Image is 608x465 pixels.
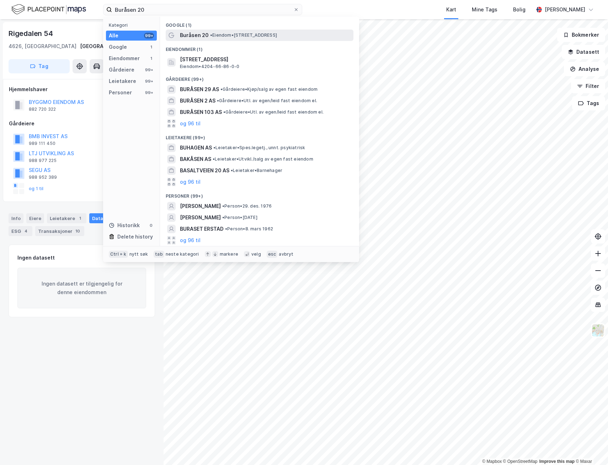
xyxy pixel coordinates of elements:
span: [PERSON_NAME] [180,202,221,210]
span: • [231,168,233,173]
img: Z [591,324,605,337]
span: BUHAGEN AS [180,143,212,152]
span: Eiendom • [STREET_ADDRESS] [210,32,277,38]
span: • [210,32,212,38]
div: Alle [109,31,118,40]
span: • [213,145,215,150]
div: tab [154,251,164,258]
button: Datasett [562,45,605,59]
div: Datasett [89,213,116,223]
span: • [220,87,223,92]
div: 99+ [144,90,154,95]
div: Leietakere [109,77,136,85]
div: Mine Tags [472,5,497,14]
div: Personer (99+) [160,188,359,200]
span: Person • [DATE] [222,215,257,220]
span: Gårdeiere • Utl. av egen/leid fast eiendom el. [223,109,324,115]
span: Gårdeiere • Utl. av egen/leid fast eiendom el. [217,98,317,104]
span: • [217,98,219,103]
div: Leietakere (99+) [160,129,359,142]
div: 988 952 389 [29,174,57,180]
span: [PERSON_NAME] [180,213,221,222]
input: Søk på adresse, matrikkel, gårdeiere, leietakere eller personer [112,4,293,15]
div: Leietakere [47,213,86,223]
div: avbryt [279,251,293,257]
div: Eiere [26,213,44,223]
div: 989 111 450 [29,141,55,146]
span: Person • 8. mars 1962 [225,226,273,232]
span: BASALTVEIEN 20 AS [180,166,229,175]
div: 882 720 322 [29,106,56,112]
button: Analyse [564,62,605,76]
span: • [213,156,215,162]
img: logo.f888ab2527a4732fd821a326f86c7f29.svg [11,3,86,16]
button: og 96 til [180,236,201,245]
button: Filter [571,79,605,93]
a: Mapbox [482,459,502,464]
a: Improve this map [539,459,575,464]
span: BURÅSEN 103 AS [180,108,222,116]
div: 988 977 225 [29,158,57,163]
div: Ctrl + k [109,251,128,258]
div: Ingen datasett [17,254,55,262]
div: Info [9,213,23,223]
span: • [223,109,225,115]
span: BAKÅSEN AS [180,155,211,163]
span: BURÅSEN 29 AS [180,85,219,94]
div: 1 [148,56,154,61]
button: Tag [9,59,70,73]
div: 99+ [144,33,154,38]
div: 1 [76,215,84,222]
div: Google [109,43,127,51]
div: Kart [446,5,456,14]
span: [STREET_ADDRESS] [180,55,351,64]
span: Leietaker • Barnehager [231,168,282,173]
div: neste kategori [166,251,199,257]
div: Bolig [513,5,526,14]
div: esc [267,251,278,258]
span: BURÅSEN 2 AS [180,96,215,105]
div: [PERSON_NAME] [545,5,585,14]
div: Historikk [109,221,140,230]
div: Gårdeiere [109,66,134,74]
div: markere [220,251,238,257]
span: Gårdeiere • Kjøp/salg av egen fast eiendom [220,87,318,92]
div: Delete history [117,232,153,241]
div: 1 [148,44,154,50]
div: Eiendommer [109,54,140,63]
div: Personer [109,88,132,97]
div: 4626, [GEOGRAPHIC_DATA] [9,42,76,51]
span: Eiendom • 4204-66-86-0-0 [180,64,239,69]
span: Person • 29. des. 1976 [222,203,272,209]
span: • [225,226,227,231]
span: Leietaker • Spes.legetj., unnt. psykiatrisk [213,145,305,151]
span: BURASET ERSTAD [180,225,224,233]
div: Google (1) [160,17,359,30]
div: Ingen datasett er tilgjengelig for denne eiendommen [17,268,146,308]
span: • [222,203,224,209]
div: Gårdeiere [9,119,155,128]
div: 99+ [144,78,154,84]
button: Bokmerker [557,28,605,42]
a: OpenStreetMap [503,459,538,464]
button: og 96 til [180,119,201,128]
iframe: Chat Widget [572,431,608,465]
div: velg [251,251,261,257]
div: nytt søk [129,251,148,257]
div: Rigedalen 54 [9,28,54,39]
span: • [222,215,224,220]
div: ESG [9,226,32,236]
div: [GEOGRAPHIC_DATA], 14/1574 [80,42,155,51]
div: 99+ [144,67,154,73]
div: Eiendommer (1) [160,41,359,54]
div: Kategori [109,22,157,28]
div: 4 [22,228,30,235]
button: og 96 til [180,178,201,186]
div: 10 [74,228,81,235]
div: Transaksjoner [35,226,84,236]
div: 0 [148,223,154,228]
div: Gårdeiere (99+) [160,71,359,84]
span: Buråsen 20 [180,31,209,40]
button: Tags [572,96,605,110]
